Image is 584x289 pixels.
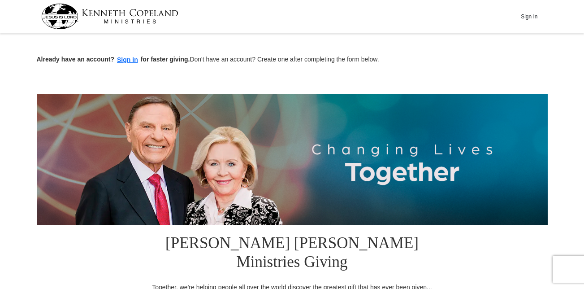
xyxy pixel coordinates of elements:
[114,55,141,65] button: Sign in
[147,225,438,283] h1: [PERSON_NAME] [PERSON_NAME] Ministries Giving
[37,55,548,65] p: Don't have an account? Create one after completing the form below.
[516,9,543,23] button: Sign In
[37,56,190,63] strong: Already have an account? for faster giving.
[41,4,178,29] img: kcm-header-logo.svg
